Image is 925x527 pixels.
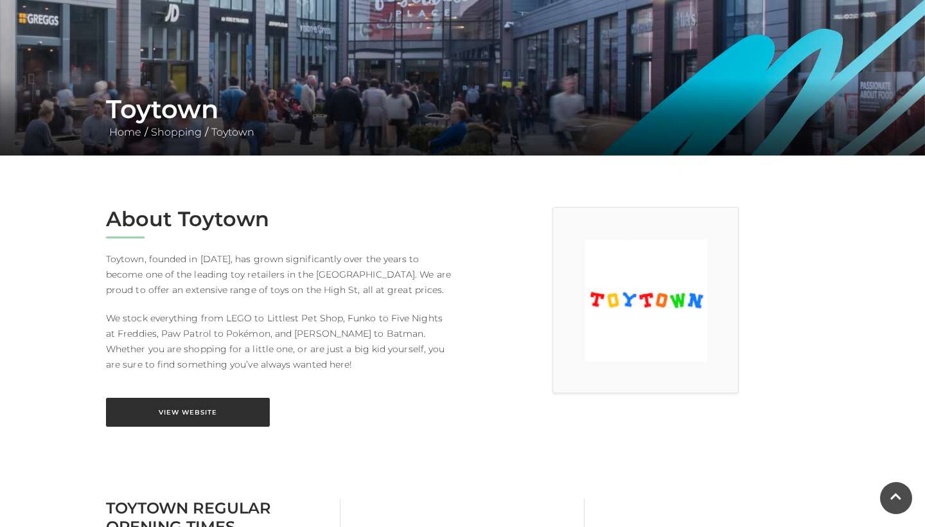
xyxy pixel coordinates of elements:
div: / / [96,94,829,140]
p: Toytown, founded in [DATE], has grown significantly over the years to become one of the leading t... [106,251,453,298]
h1: Toytown [106,94,819,125]
a: Shopping [148,126,205,138]
a: View Website [106,398,270,427]
a: Toytown [208,126,258,138]
h2: About Toytown [106,207,453,231]
p: We stock everything from LEGO to Littlest Pet Shop, Funko to Five Nights at Freddies, Paw Patrol ... [106,310,453,372]
a: Home [106,126,145,138]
